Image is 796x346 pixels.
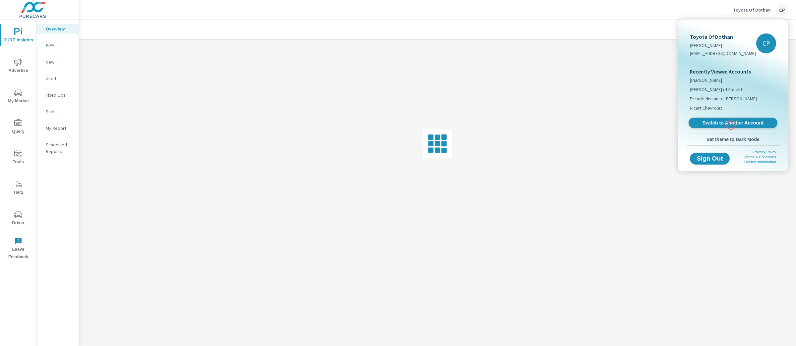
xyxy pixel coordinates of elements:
div: CP [756,33,776,53]
p: Toyota Of Dothan [690,33,756,41]
a: Privacy Policy [754,150,776,154]
a: Terms & Conditions [745,155,776,159]
span: Escude Nissan of [PERSON_NAME] [690,95,757,102]
p: [PERSON_NAME] [690,42,756,49]
p: Recently Viewed Accounts [690,68,776,75]
a: Switch to Another Account [689,118,777,128]
span: Sign Out [695,156,724,162]
p: [EMAIL_ADDRESS][DOMAIN_NAME] [690,50,756,57]
span: [PERSON_NAME] of Enfield [690,86,742,93]
span: Switch to Another Account [692,120,773,126]
span: Set theme to Dark Mode [690,136,776,142]
button: Sign Out [690,153,730,165]
button: Set theme to Dark Mode [687,133,779,145]
a: License Information [744,160,776,164]
span: Ricart Chevrolet [690,105,722,111]
span: [PERSON_NAME] [690,77,722,83]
